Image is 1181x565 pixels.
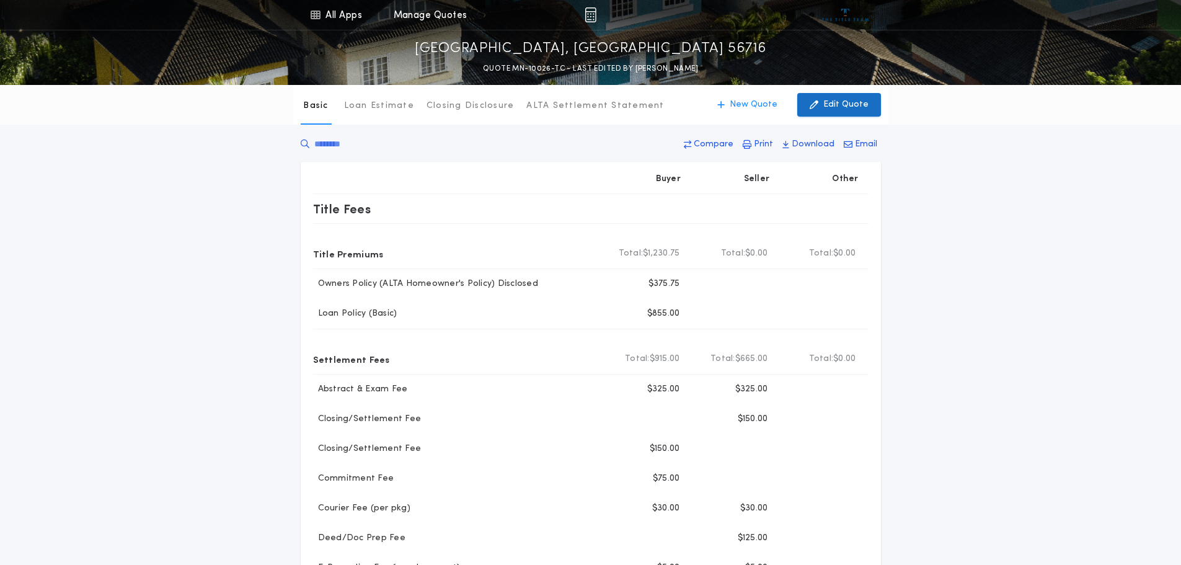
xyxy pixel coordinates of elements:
[483,63,698,75] p: QUOTE MN-10026-TC - LAST EDITED BY [PERSON_NAME]
[735,383,768,396] p: $325.00
[730,99,777,111] p: New Quote
[656,173,681,185] p: Buyer
[427,100,515,112] p: Closing Disclosure
[303,100,328,112] p: Basic
[643,247,679,260] span: $1,230.75
[526,100,664,112] p: ALTA Settlement Statement
[744,173,770,185] p: Seller
[619,247,644,260] b: Total:
[313,383,408,396] p: Abstract & Exam Fee
[855,138,877,151] p: Email
[809,353,834,365] b: Total:
[625,353,650,365] b: Total:
[313,502,410,515] p: Courier Fee (per pkg)
[680,133,737,156] button: Compare
[705,93,790,117] button: New Quote
[313,473,394,485] p: Commitment Fee
[822,9,869,21] img: vs-icon
[650,443,680,455] p: $150.00
[313,532,405,545] p: Deed/Doc Prep Fee
[738,413,768,425] p: $150.00
[313,443,422,455] p: Closing/Settlement Fee
[792,138,834,151] p: Download
[797,93,881,117] button: Edit Quote
[344,100,414,112] p: Loan Estimate
[652,502,680,515] p: $30.00
[840,133,881,156] button: Email
[754,138,773,151] p: Print
[653,473,680,485] p: $75.00
[650,353,680,365] span: $915.00
[313,199,371,219] p: Title Fees
[745,247,767,260] span: $0.00
[415,39,766,59] p: [GEOGRAPHIC_DATA], [GEOGRAPHIC_DATA] 56716
[833,247,856,260] span: $0.00
[735,353,768,365] span: $665.00
[823,99,869,111] p: Edit Quote
[313,244,384,264] p: Title Premiums
[738,532,768,545] p: $125.00
[585,7,596,22] img: img
[740,502,768,515] p: $30.00
[710,353,735,365] b: Total:
[833,353,856,365] span: $0.00
[779,133,838,156] button: Download
[694,138,733,151] p: Compare
[647,383,680,396] p: $325.00
[313,349,390,369] p: Settlement Fees
[648,278,680,290] p: $375.75
[832,173,858,185] p: Other
[721,247,746,260] b: Total:
[313,308,397,320] p: Loan Policy (Basic)
[647,308,680,320] p: $855.00
[739,133,777,156] button: Print
[809,247,834,260] b: Total:
[313,278,538,290] p: Owners Policy (ALTA Homeowner's Policy) Disclosed
[313,413,422,425] p: Closing/Settlement Fee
